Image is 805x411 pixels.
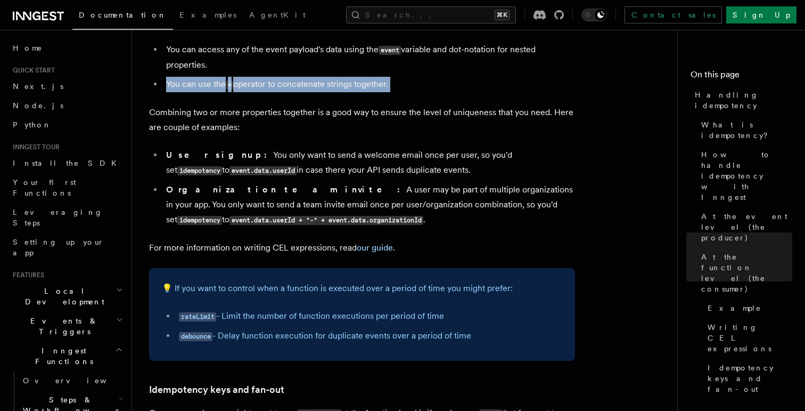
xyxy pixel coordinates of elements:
[149,240,575,255] p: For more information on writing CEL expressions, read .
[9,311,125,341] button: Events & Triggers
[9,345,115,367] span: Inngest Functions
[163,77,575,92] li: You can use the operator to concatenate strings together.
[177,216,222,225] code: idempotency
[9,173,125,203] a: Your first Functions
[13,43,43,53] span: Home
[708,362,792,394] span: Idempotency keys and fan-out
[179,311,216,321] a: rateLimit
[9,271,44,279] span: Features
[703,358,792,399] a: Idempotency keys and fan-out
[9,154,125,173] a: Install the SDK
[176,309,562,324] li: - Limit the number of function executions per period of time
[179,11,236,19] span: Examples
[697,247,792,299] a: At the function level (the consumer)
[9,96,125,115] a: Node.js
[13,101,63,110] span: Node.js
[166,150,273,160] strong: User signup:
[23,376,133,385] span: Overview
[72,3,173,30] a: Documentation
[166,184,406,195] strong: Organization team invite:
[179,312,216,321] code: rateLimit
[249,11,306,19] span: AgentKit
[229,166,297,175] code: event.data.userId
[703,299,792,318] a: Example
[697,145,792,207] a: How to handle idempotency with Inngest
[13,159,123,167] span: Install the SDK
[691,85,792,115] a: Handling idempotency
[9,77,125,96] a: Next.js
[9,66,55,75] span: Quick start
[346,6,516,23] button: Search...⌘K
[13,238,104,257] span: Setting up your app
[9,203,125,232] a: Leveraging Steps
[149,105,575,135] p: Combining two or more properties together is a good way to ensure the level of uniqueness that yo...
[229,216,423,225] code: event.data.userId + "-" + event.data.organizationId
[173,3,243,29] a: Examples
[691,68,792,85] h4: On this page
[9,143,60,151] span: Inngest tour
[13,208,103,227] span: Leveraging Steps
[9,286,116,307] span: Local Development
[9,38,125,58] a: Home
[701,252,792,294] span: At the function level (the consumer)
[177,166,222,175] code: idempotency
[701,149,792,203] span: How to handle idempotency with Inngest
[176,328,562,344] li: - Delay function execution for duplicate events over a period of time
[163,182,575,228] li: A user may be part of multiple organizations in your app. You only want to send a team invite ema...
[162,281,562,296] p: 💡 If you want to control when a function is executed over a period of time you might prefer:
[13,178,76,197] span: Your first Functions
[703,318,792,358] a: Writing CEL expressions
[243,3,312,29] a: AgentKit
[179,331,212,341] a: debounce
[9,232,125,262] a: Setting up your app
[9,115,125,134] a: Python
[379,46,401,55] code: event
[495,10,510,20] kbd: ⌘K
[79,11,167,19] span: Documentation
[708,322,792,354] span: Writing CEL expressions
[9,281,125,311] button: Local Development
[726,6,796,23] a: Sign Up
[226,80,233,90] code: +
[179,332,212,341] code: debounce
[19,371,125,390] a: Overview
[581,9,607,21] button: Toggle dark mode
[625,6,722,23] a: Contact sales
[701,211,792,243] span: At the event level (the producer)
[13,82,63,91] span: Next.js
[149,382,284,397] a: Idempotency keys and fan-out
[697,207,792,247] a: At the event level (the producer)
[9,341,125,371] button: Inngest Functions
[357,243,393,253] a: our guide
[163,42,575,72] li: You can access any of the event payload's data using the variable and dot-notation for nested pro...
[701,119,792,141] span: What is idempotency?
[708,303,761,313] span: Example
[695,90,792,111] span: Handling idempotency
[13,120,52,129] span: Python
[9,316,116,337] span: Events & Triggers
[163,148,575,178] li: You only want to send a welcome email once per user, so you'd set to in case there your API sends...
[697,115,792,145] a: What is idempotency?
